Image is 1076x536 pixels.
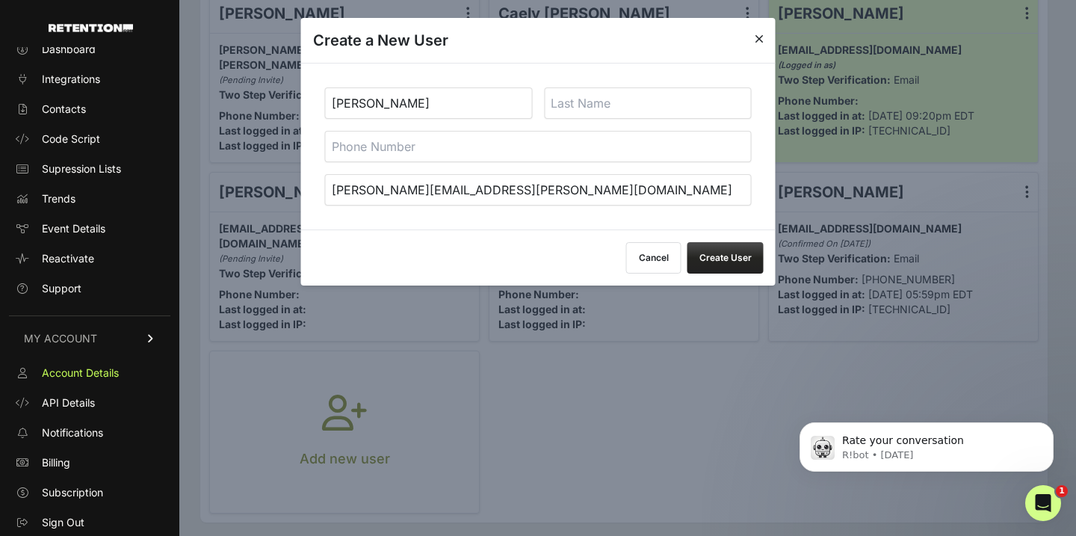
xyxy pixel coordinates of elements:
input: Phone Number [325,131,752,162]
a: Code Script [9,127,170,151]
span: Account Details [42,366,119,381]
span: Reactivate [42,251,94,266]
a: Support [9,277,170,301]
span: Billing [42,455,70,470]
input: Last Name [544,87,752,119]
span: Subscription [42,485,103,500]
span: Sign Out [42,515,84,530]
a: MY ACCOUNT [9,315,170,361]
span: MY ACCOUNT [24,331,97,346]
span: Code Script [42,132,100,147]
a: Contacts [9,97,170,121]
iframe: Intercom notifications message [777,391,1076,496]
span: Contacts [42,102,86,117]
span: Notifications [42,425,103,440]
iframe: Intercom live chat [1025,485,1061,521]
button: Cancel [626,242,681,274]
a: Account Details [9,361,170,385]
span: Event Details [42,221,105,236]
a: Reactivate [9,247,170,271]
a: Notifications [9,421,170,445]
span: Supression Lists [42,161,121,176]
a: Supression Lists [9,157,170,181]
a: Subscription [9,481,170,505]
a: Billing [9,451,170,475]
input: Email Address [325,174,752,206]
button: Create User [687,242,764,274]
span: 1 [1056,485,1068,497]
a: Trends [9,187,170,211]
h3: Create a New User [313,30,448,51]
span: API Details [42,395,95,410]
span: Dashboard [42,42,96,57]
img: Retention.com [49,24,133,32]
input: First Name [325,87,533,119]
a: Event Details [9,217,170,241]
a: Integrations [9,67,170,91]
a: Dashboard [9,37,170,61]
a: Sign Out [9,511,170,535]
span: Trends [42,191,75,206]
span: Integrations [42,72,100,87]
a: API Details [9,391,170,415]
span: Support [42,281,81,296]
